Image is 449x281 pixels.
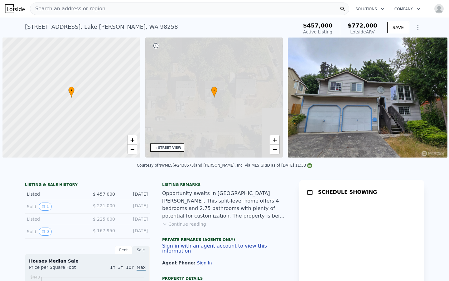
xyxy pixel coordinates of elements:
div: Property details [162,276,287,281]
span: 10Y [126,265,134,270]
button: Show Options [412,21,424,34]
div: Houses Median Sale [29,258,146,264]
span: − [130,145,134,153]
div: Sold [27,203,82,211]
button: View historical data [39,228,52,236]
div: Listed [27,216,82,222]
div: Private Remarks (Agents Only) [162,237,287,243]
a: Zoom out [270,145,279,154]
div: Price per Square Foot [29,264,87,274]
span: $772,000 [348,22,377,29]
div: Lotside ARV [348,29,377,35]
span: − [273,145,277,153]
button: Company [389,3,425,15]
div: [DATE] [120,203,148,211]
button: SAVE [387,22,409,33]
button: Solutions [350,3,389,15]
div: [DATE] [120,216,148,222]
div: [STREET_ADDRESS] , Lake [PERSON_NAME] , WA 98258 [25,23,178,31]
div: [DATE] [120,191,148,197]
span: $ 225,000 [93,217,115,222]
span: 3Y [118,265,123,270]
h1: SCHEDULE SHOWING [318,188,377,196]
img: NWMLS Logo [307,163,312,168]
div: Opportunity awaits in [GEOGRAPHIC_DATA][PERSON_NAME]. This split-level home offers 4 bedrooms and... [162,190,287,220]
div: • [211,87,217,98]
span: + [273,136,277,144]
a: Zoom in [270,135,279,145]
img: Lotside [5,4,25,13]
div: Listed [27,191,82,197]
span: Search an address or region [30,5,105,13]
span: $ 457,000 [93,192,115,197]
span: • [211,88,217,93]
span: + [130,136,134,144]
button: View historical data [39,203,52,211]
span: $457,000 [303,22,333,29]
span: • [68,88,75,93]
img: avatar [434,4,444,14]
span: 1Y [110,265,115,270]
span: Active Listing [303,29,332,34]
a: Zoom in [128,135,137,145]
button: Sign in with an agent account to view this information [162,243,287,253]
div: Sold [27,228,82,236]
span: $ 167,950 [93,228,115,233]
div: Listing remarks [162,182,287,187]
div: Sale [132,246,150,254]
button: Continue reading [162,221,206,227]
div: Courtesy of NWMLS (#2438573) and [PERSON_NAME], Inc. via MLS GRID as of [DATE] 11:33 [137,163,312,168]
span: Agent Phone: [162,260,197,265]
a: Zoom out [128,145,137,154]
div: STREET VIEW [158,145,181,150]
img: Sale: 169799217 Parcel: 103485587 [288,38,447,158]
button: Sign In [197,260,212,265]
tspan: $448 [30,275,40,279]
span: Max [137,265,146,271]
span: $ 221,000 [93,203,115,208]
div: LISTING & SALE HISTORY [25,182,150,188]
div: Rent [115,246,132,254]
div: • [68,87,75,98]
div: [DATE] [120,228,148,236]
